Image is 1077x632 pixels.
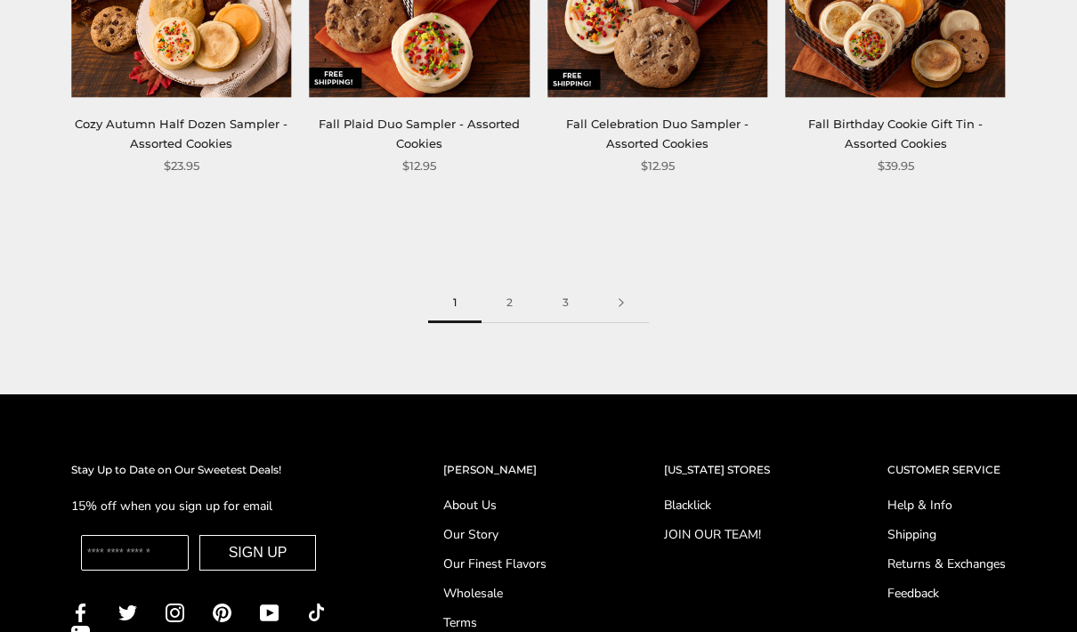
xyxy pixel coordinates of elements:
[81,535,189,571] input: Enter your email
[75,117,287,150] a: Cozy Autumn Half Dozen Sampler - Assorted Cookies
[199,535,317,571] button: SIGN UP
[594,283,649,323] a: Next page
[443,496,547,515] a: About Us
[878,157,914,175] span: $39.95
[641,157,675,175] span: $12.95
[166,602,184,622] a: Instagram
[307,602,326,622] a: TikTok
[443,613,547,632] a: Terms
[887,555,1006,573] a: Returns & Exchanges
[808,117,983,150] a: Fall Birthday Cookie Gift Tin - Assorted Cookies
[71,461,326,479] h2: Stay Up to Date on Our Sweetest Deals!
[887,525,1006,544] a: Shipping
[213,602,231,622] a: Pinterest
[260,602,279,622] a: YouTube
[443,525,547,544] a: Our Story
[319,117,520,150] a: Fall Plaid Duo Sampler - Assorted Cookies
[664,525,770,544] a: JOIN OUR TEAM!
[443,555,547,573] a: Our Finest Flavors
[887,496,1006,515] a: Help & Info
[402,157,436,175] span: $12.95
[887,584,1006,603] a: Feedback
[71,496,326,516] p: 15% off when you sign up for email
[482,283,538,323] a: 2
[538,283,594,323] a: 3
[118,602,137,622] a: Twitter
[664,496,770,515] a: Blacklick
[443,461,547,479] h2: [PERSON_NAME]
[14,564,184,618] iframe: Sign Up via Text for Offers
[664,461,770,479] h2: [US_STATE] STORES
[443,584,547,603] a: Wholesale
[566,117,749,150] a: Fall Celebration Duo Sampler - Assorted Cookies
[164,157,199,175] span: $23.95
[887,461,1006,479] h2: CUSTOMER SERVICE
[428,283,482,323] span: 1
